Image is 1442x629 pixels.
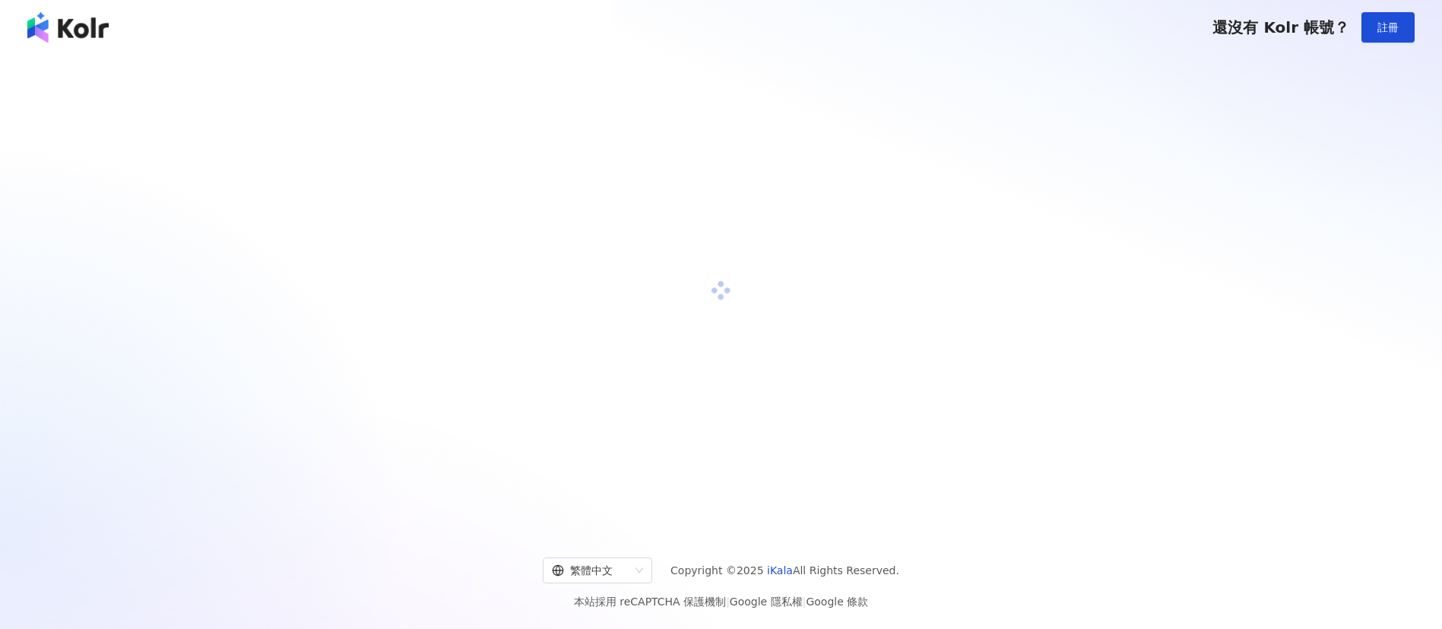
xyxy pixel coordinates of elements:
span: | [803,596,807,608]
div: 繁體中文 [552,558,629,583]
a: Google 條款 [806,596,868,608]
span: Copyright © 2025 All Rights Reserved. [670,561,899,580]
span: 註冊 [1377,21,1399,33]
a: iKala [767,564,793,577]
a: Google 隱私權 [730,596,803,608]
span: | [726,596,730,608]
span: 還沒有 Kolr 帳號？ [1212,18,1349,37]
span: 本站採用 reCAPTCHA 保護機制 [574,592,868,611]
button: 註冊 [1361,12,1415,43]
img: logo [27,12,109,43]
